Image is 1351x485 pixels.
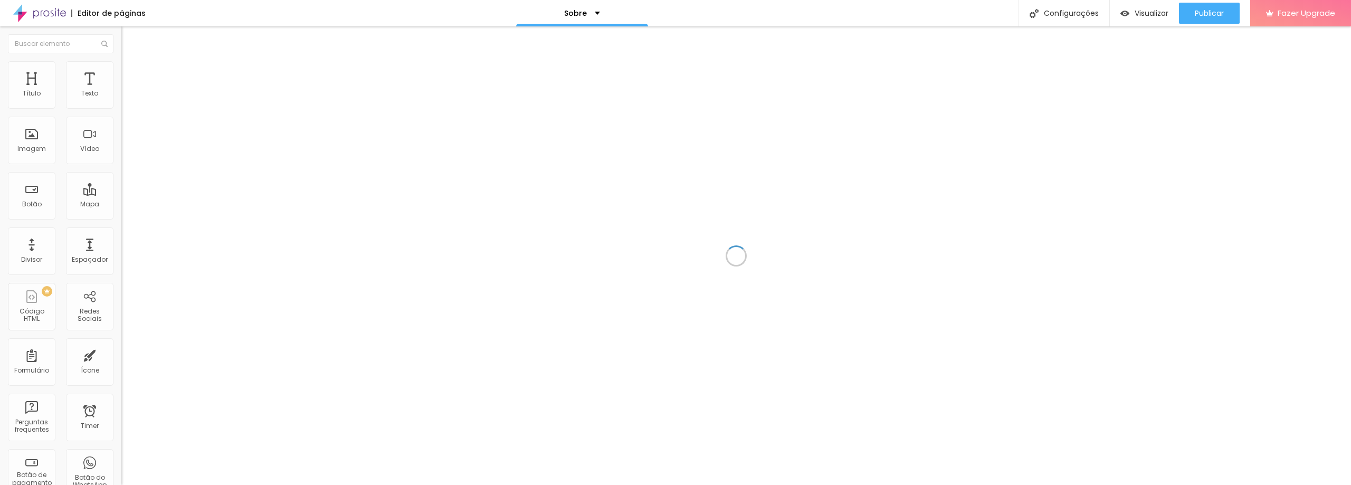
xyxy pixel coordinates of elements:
span: Publicar [1195,9,1224,17]
div: Formulário [14,367,49,374]
span: Visualizar [1135,9,1168,17]
input: Buscar elemento [8,34,113,53]
div: Ícone [81,367,99,374]
div: Espaçador [72,256,108,263]
img: Icone [1030,9,1039,18]
p: Sobre [564,9,587,17]
img: Icone [101,41,108,47]
div: Título [23,90,41,97]
div: Perguntas frequentes [11,419,52,434]
div: Código HTML [11,308,52,323]
div: Imagem [17,145,46,153]
span: Fazer Upgrade [1278,8,1335,17]
div: Editor de páginas [71,9,146,17]
button: Visualizar [1110,3,1179,24]
img: view-1.svg [1120,9,1129,18]
div: Timer [81,422,99,430]
div: Vídeo [80,145,99,153]
div: Texto [81,90,98,97]
button: Publicar [1179,3,1240,24]
div: Redes Sociais [69,308,110,323]
div: Botão [22,201,42,208]
div: Divisor [21,256,42,263]
div: Mapa [80,201,99,208]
